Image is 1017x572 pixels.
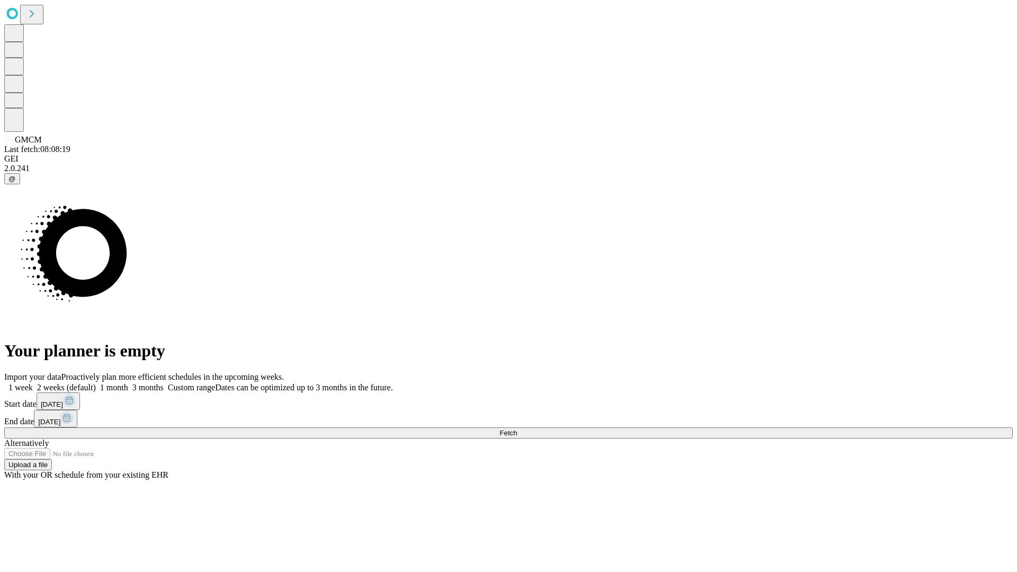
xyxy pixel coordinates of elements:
[8,175,16,183] span: @
[132,383,164,392] span: 3 months
[4,392,1013,410] div: Start date
[4,439,49,448] span: Alternatively
[4,145,70,154] span: Last fetch: 08:08:19
[37,383,96,392] span: 2 weeks (default)
[100,383,128,392] span: 1 month
[168,383,215,392] span: Custom range
[499,429,517,437] span: Fetch
[41,400,63,408] span: [DATE]
[4,459,52,470] button: Upload a file
[4,427,1013,439] button: Fetch
[38,418,60,426] span: [DATE]
[4,372,61,381] span: Import your data
[215,383,392,392] span: Dates can be optimized up to 3 months in the future.
[4,410,1013,427] div: End date
[4,470,168,479] span: With your OR schedule from your existing EHR
[4,154,1013,164] div: GEI
[4,164,1013,173] div: 2.0.241
[34,410,77,427] button: [DATE]
[4,341,1013,361] h1: Your planner is empty
[8,383,33,392] span: 1 week
[61,372,284,381] span: Proactively plan more efficient schedules in the upcoming weeks.
[4,173,20,184] button: @
[37,392,80,410] button: [DATE]
[15,135,42,144] span: GMCM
